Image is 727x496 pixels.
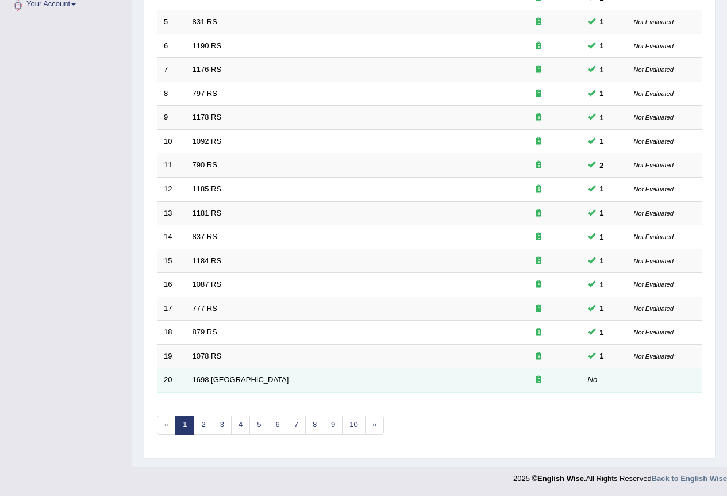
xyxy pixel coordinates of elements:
small: Not Evaluated [634,90,674,97]
a: » [365,416,384,435]
div: Exam occurring question [502,256,575,267]
a: 1181 RS [193,209,222,217]
span: « [157,416,176,435]
td: 17 [157,297,186,321]
a: 879 RS [193,328,217,336]
span: You can still take this question [595,135,609,147]
span: You can still take this question [595,183,609,195]
a: 837 RS [193,232,217,241]
td: 18 [157,321,186,345]
a: 7 [287,416,306,435]
div: Exam occurring question [502,303,575,314]
td: 16 [157,273,186,297]
span: You can still take this question [595,87,609,99]
td: 15 [157,249,186,273]
td: 7 [157,58,186,82]
a: 3 [213,416,232,435]
div: Exam occurring question [502,17,575,28]
small: Not Evaluated [634,138,674,145]
div: Exam occurring question [502,327,575,338]
td: 14 [157,225,186,249]
div: 2025 © All Rights Reserved [513,467,727,484]
div: Exam occurring question [502,279,575,290]
a: 790 RS [193,160,217,169]
a: 1190 RS [193,41,222,50]
small: Not Evaluated [634,66,674,73]
small: Not Evaluated [634,186,674,193]
a: 1087 RS [193,280,222,289]
a: 1184 RS [193,256,222,265]
a: 6 [268,416,287,435]
td: 11 [157,153,186,178]
small: Not Evaluated [634,18,674,25]
a: 1078 RS [193,352,222,360]
td: 12 [157,177,186,201]
a: Back to English Wise [652,474,727,483]
span: You can still take this question [595,207,609,219]
a: 1092 RS [193,137,222,145]
div: Exam occurring question [502,184,575,195]
a: 797 RS [193,89,217,98]
div: Exam occurring question [502,89,575,99]
span: You can still take this question [595,64,609,76]
span: You can still take this question [595,111,609,124]
span: You can still take this question [595,326,609,339]
span: You can still take this question [595,159,609,171]
div: Exam occurring question [502,208,575,219]
a: 5 [249,416,268,435]
td: 5 [157,10,186,34]
div: Exam occurring question [502,160,575,171]
small: Not Evaluated [634,162,674,168]
td: 10 [157,129,186,153]
div: Exam occurring question [502,136,575,147]
a: 10 [342,416,365,435]
td: 20 [157,368,186,393]
span: You can still take this question [595,255,609,267]
div: Exam occurring question [502,232,575,243]
a: 8 [305,416,324,435]
div: Exam occurring question [502,375,575,386]
div: Exam occurring question [502,351,575,362]
div: Exam occurring question [502,64,575,75]
a: 4 [231,416,250,435]
td: 13 [157,201,186,225]
small: Not Evaluated [634,281,674,288]
span: You can still take this question [595,279,609,291]
small: Not Evaluated [634,210,674,217]
span: You can still take this question [595,16,609,28]
small: Not Evaluated [634,257,674,264]
span: You can still take this question [595,40,609,52]
td: 19 [157,344,186,368]
small: Not Evaluated [634,353,674,360]
span: You can still take this question [595,231,609,243]
td: 9 [157,106,186,130]
small: Not Evaluated [634,329,674,336]
a: 1178 RS [193,113,222,121]
small: Not Evaluated [634,43,674,49]
a: 1 [175,416,194,435]
a: 1185 RS [193,184,222,193]
td: 6 [157,34,186,58]
strong: English Wise. [537,474,586,483]
a: 777 RS [193,304,217,313]
span: You can still take this question [595,302,609,314]
a: 1176 RS [193,65,222,74]
small: Not Evaluated [634,114,674,121]
span: You can still take this question [595,350,609,362]
a: 2 [194,416,213,435]
a: 831 RS [193,17,217,26]
a: 1698 [GEOGRAPHIC_DATA] [193,375,289,384]
small: Not Evaluated [634,233,674,240]
a: 9 [324,416,343,435]
em: No [588,375,598,384]
div: Exam occurring question [502,41,575,52]
div: Exam occurring question [502,112,575,123]
small: Not Evaluated [634,305,674,312]
div: – [634,375,696,386]
td: 8 [157,82,186,106]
